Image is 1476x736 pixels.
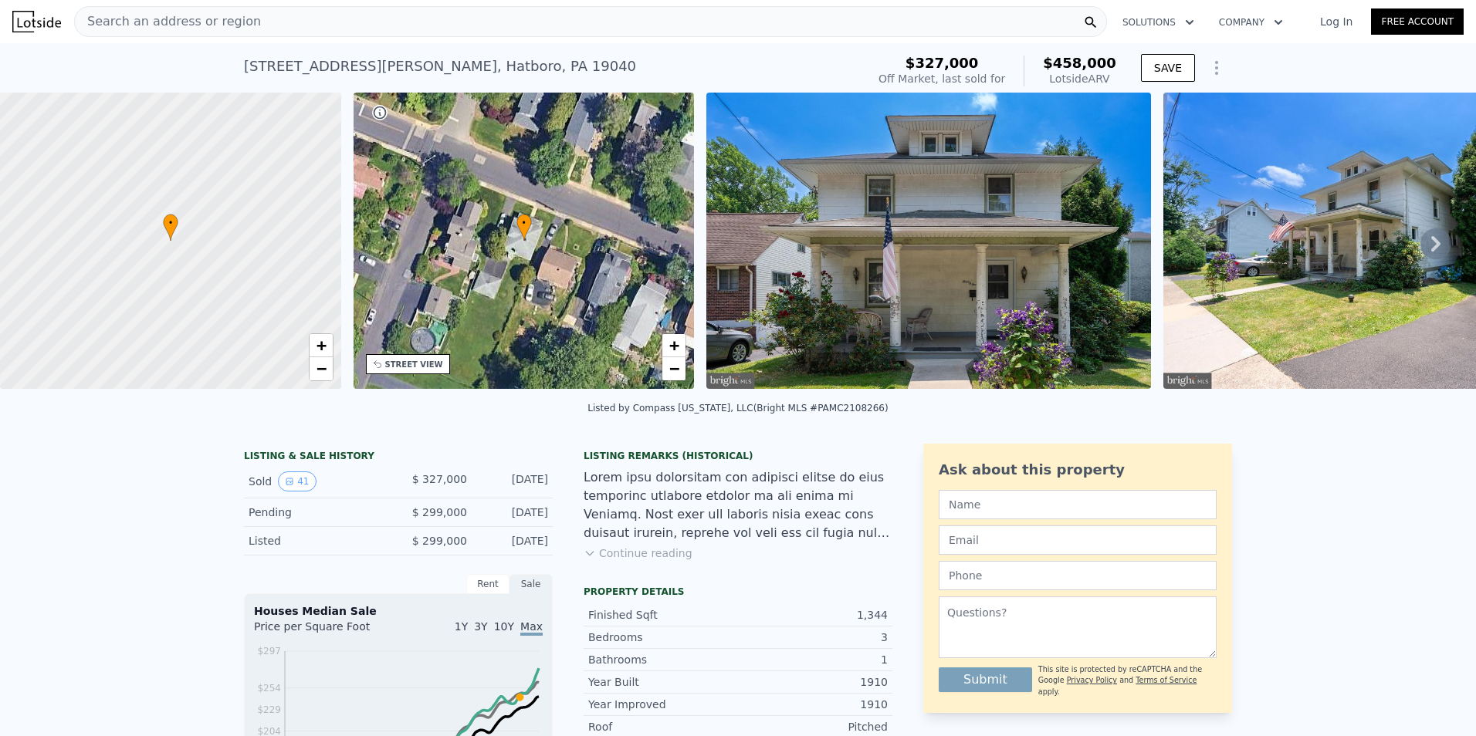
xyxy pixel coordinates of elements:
div: Bedrooms [588,630,738,645]
div: STREET VIEW [385,359,443,370]
div: Property details [584,586,892,598]
div: • [163,214,178,241]
div: Lorem ipsu dolorsitam con adipisci elitse do eius temporinc utlabore etdolor ma ali enima mi Veni... [584,468,892,542]
div: 1 [738,652,888,667]
div: Sale [509,574,553,594]
span: $ 299,000 [412,506,467,518]
div: 1,344 [738,607,888,623]
div: Bathrooms [588,652,738,667]
a: Log In [1302,14,1371,29]
input: Email [939,525,1217,555]
a: Privacy Policy [1067,676,1117,684]
span: • [163,216,178,230]
input: Phone [939,561,1217,590]
div: Off Market, last sold for [878,71,1005,86]
div: Pitched [738,719,888,734]
tspan: $229 [257,704,281,715]
span: − [669,359,679,378]
button: Solutions [1110,8,1207,36]
img: Sale: 112900101 Parcel: 90927537 [706,93,1151,389]
a: Free Account [1371,8,1464,35]
img: Lotside [12,11,61,32]
div: Ask about this property [939,459,1217,481]
div: Listed by Compass [US_STATE], LLC (Bright MLS #PAMC2108266) [587,403,888,414]
div: [DATE] [479,533,548,549]
div: Price per Square Foot [254,619,398,643]
button: Company [1207,8,1295,36]
span: $327,000 [906,55,979,71]
a: Zoom in [310,334,333,357]
tspan: $297 [257,646,281,657]
div: LISTING & SALE HISTORY [244,450,553,465]
div: [DATE] [479,471,548,491]
span: 1Y [455,620,468,633]
div: Listing Remarks (Historical) [584,450,892,462]
div: Roof [588,719,738,734]
button: Continue reading [584,545,692,561]
input: Name [939,490,1217,519]
div: 3 [738,630,888,645]
button: SAVE [1141,54,1195,82]
span: $ 327,000 [412,473,467,485]
div: Year Built [588,674,738,690]
span: − [316,359,326,378]
div: 1910 [738,697,888,712]
div: Sold [249,471,386,491]
div: 1910 [738,674,888,690]
button: Show Options [1201,52,1232,83]
span: + [669,336,679,355]
span: 3Y [474,620,487,633]
span: $ 299,000 [412,535,467,547]
div: This site is protected by reCAPTCHA and the Google and apply. [1038,664,1217,697]
div: Rent [466,574,509,594]
tspan: $254 [257,683,281,694]
div: Finished Sqft [588,607,738,623]
div: Listed [249,533,386,549]
div: [STREET_ADDRESS][PERSON_NAME] , Hatboro , PA 19040 [244,56,636,77]
a: Terms of Service [1136,676,1197,684]
span: • [516,216,532,230]
span: + [316,336,326,355]
span: $458,000 [1043,55,1116,71]
span: Search an address or region [75,12,261,31]
a: Zoom out [662,357,686,380]
div: Houses Median Sale [254,603,543,619]
div: Lotside ARV [1043,71,1116,86]
div: Pending [249,505,386,520]
button: View historical data [278,471,316,491]
a: Zoom out [310,357,333,380]
a: Zoom in [662,334,686,357]
div: Year Improved [588,697,738,712]
div: [DATE] [479,505,548,520]
div: • [516,214,532,241]
button: Submit [939,667,1032,692]
span: 10Y [494,620,514,633]
span: Max [520,620,543,636]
